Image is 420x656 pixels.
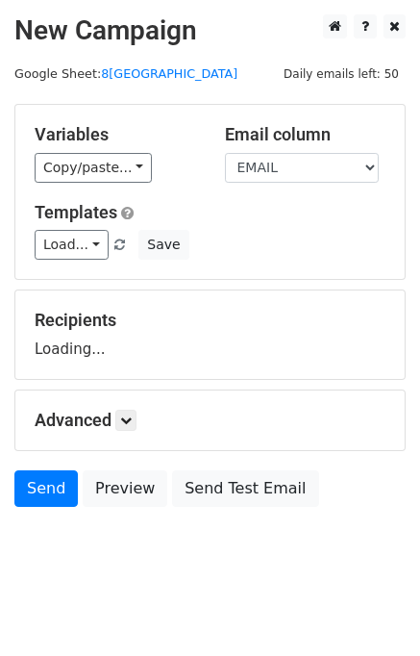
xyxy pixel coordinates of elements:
[14,14,406,47] h2: New Campaign
[138,230,188,260] button: Save
[172,470,318,507] a: Send Test Email
[101,66,237,81] a: 8[GEOGRAPHIC_DATA]
[35,410,385,431] h5: Advanced
[225,124,386,145] h5: Email column
[35,202,117,222] a: Templates
[35,124,196,145] h5: Variables
[277,66,406,81] a: Daily emails left: 50
[35,153,152,183] a: Copy/paste...
[35,310,385,331] h5: Recipients
[14,470,78,507] a: Send
[14,66,237,81] small: Google Sheet:
[35,230,109,260] a: Load...
[277,63,406,85] span: Daily emails left: 50
[83,470,167,507] a: Preview
[35,310,385,360] div: Loading...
